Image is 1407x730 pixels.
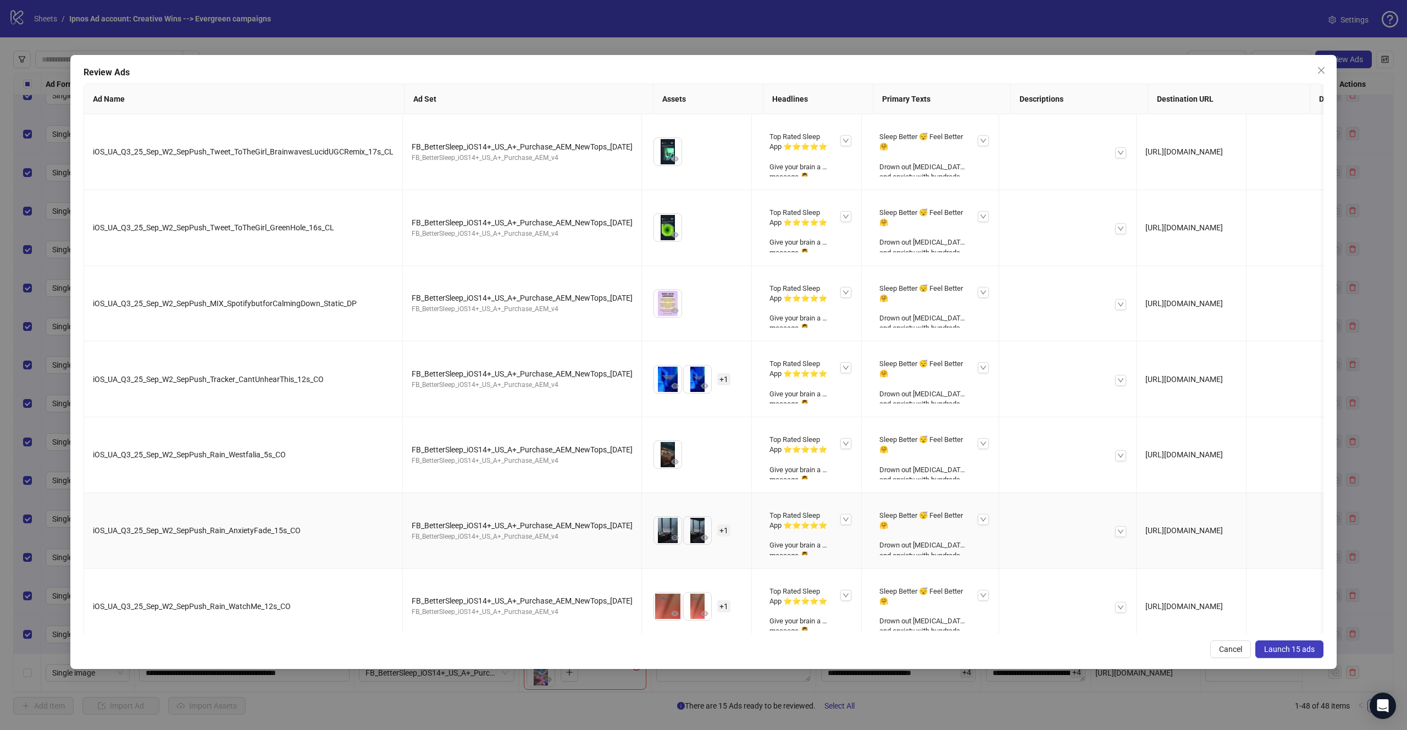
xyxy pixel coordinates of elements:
button: Preview [668,380,682,393]
img: Asset 1 [654,441,682,468]
span: eye [671,534,679,541]
button: Preview [668,607,682,620]
div: Sleep Better 😴 Feel Better 🤗 Drown out [MEDICAL_DATA] and anxiety with hundreds of sounds to fall... [875,279,985,328]
div: FB_BetterSleep_iOS14+_US_A+_Purchase_AEM_v4 [412,304,633,314]
span: eye [701,610,708,617]
span: [URL][DOMAIN_NAME] [1145,450,1223,459]
span: [URL][DOMAIN_NAME] [1145,299,1223,308]
span: [URL][DOMAIN_NAME] [1145,223,1223,232]
span: down [980,592,987,599]
div: Sleep Better 😴 Feel Better 🤗 Drown out [MEDICAL_DATA] and anxiety with hundreds of sounds to fall... [875,430,985,479]
span: eye [701,382,708,390]
div: Sleep Better 😴 Feel Better 🤗 Drown out [MEDICAL_DATA] and anxiety with hundreds of sounds to fall... [875,506,985,555]
div: Review Ads [84,66,1323,79]
span: down [843,364,849,371]
span: down [843,289,849,296]
img: Asset 1 [654,517,682,544]
span: iOS_UA_Q3_25_Sep_W2_SepPush_Rain_WatchMe_12s_CO [93,602,291,611]
span: down [843,592,849,599]
div: FB_BetterSleep_iOS14+_US_A+_Purchase_AEM_v4 [412,532,633,542]
th: Ad Name [84,84,405,114]
span: iOS_UA_Q3_25_Sep_W2_SepPush_Rain_Westfalia_5s_CO [93,450,286,459]
span: Launch 15 ads [1264,645,1315,654]
span: [URL][DOMAIN_NAME] [1145,602,1223,611]
div: Top Rated Sleep App ⭐️⭐️⭐️⭐️⭐️ Give your brain a massage 💆‍♀️ Say goodbye to sleepless nights 💤 S... [765,582,848,631]
div: Top Rated Sleep App ⭐️⭐️⭐️⭐️⭐️ Give your brain a massage 💆‍♀️ Say goodbye to sleepless nights 💤 S... [765,279,848,328]
div: FB_BetterSleep_iOS14+_US_A+_Purchase_AEM_NewTops_[DATE] [412,368,633,380]
span: eye [671,610,679,617]
span: iOS_UA_Q3_25_Sep_W2_SepPush_MIX_SpotifybutforCalmingDown_Static_DP [93,299,357,308]
span: + 1 [717,373,730,385]
th: Descriptions [1011,84,1148,114]
span: + 1 [717,600,730,612]
span: down [843,516,849,523]
span: down [843,440,849,447]
button: Preview [698,380,711,393]
span: down [843,137,849,144]
img: Asset 1 [654,593,682,620]
div: Top Rated Sleep App ⭐️⭐️⭐️⭐️⭐️ Give your brain a massage 💆‍♀️ Say goodbye to sleepless nights 💤 S... [765,355,848,403]
div: FB_BetterSleep_iOS14+_US_A+_Purchase_AEM_NewTops_[DATE] [412,595,633,607]
button: Preview [668,455,682,468]
span: + 1 [717,524,730,537]
span: down [1117,301,1124,308]
span: eye [701,534,708,541]
span: down [980,289,987,296]
span: down [980,364,987,371]
div: FB_BetterSleep_iOS14+_US_A+_Purchase_AEM_NewTops_[DATE] [412,519,633,532]
span: iOS_UA_Q3_25_Sep_W2_SepPush_Rain_AnxietyFade_15s_CO [93,526,301,535]
button: Preview [668,531,682,544]
span: eye [671,155,679,163]
button: Preview [698,531,711,544]
div: Open Intercom Messenger [1370,693,1396,719]
button: Preview [698,607,711,620]
span: down [1117,452,1124,459]
th: Primary Texts [873,84,1011,114]
div: Sleep Better 😴 Feel Better 🤗 Drown out [MEDICAL_DATA] and anxiety with hundreds of sounds to fall... [875,203,985,252]
span: iOS_UA_Q3_25_Sep_W2_SepPush_Tracker_CantUnhearThis_12s_CO [93,375,324,384]
span: down [980,137,987,144]
span: down [843,213,849,220]
span: iOS_UA_Q3_25_Sep_W2_SepPush_Tweet_ToTheGirl_GreenHole_16s_CL [93,223,334,232]
span: eye [671,307,679,314]
div: Top Rated Sleep App ⭐️⭐️⭐️⭐️⭐️ Give your brain a massage 💆‍♀️ Say goodbye to sleepless nights 💤 S... [765,128,848,176]
button: Preview [668,228,682,241]
button: Preview [668,304,682,317]
span: eye [671,231,679,239]
div: FB_BetterSleep_iOS14+_US_A+_Purchase_AEM_NewTops_[DATE] [412,292,633,304]
img: Asset 2 [684,366,711,393]
span: down [1117,225,1124,232]
th: Ad Set [405,84,653,114]
img: Asset 1 [654,290,682,317]
span: down [980,213,987,220]
img: Asset 1 [654,366,682,393]
th: Headlines [763,84,873,114]
div: FB_BetterSleep_iOS14+_US_A+_Purchase_AEM_v4 [412,229,633,239]
th: Destination URL [1148,84,1310,114]
span: Cancel [1219,645,1242,654]
div: FB_BetterSleep_iOS14+_US_A+_Purchase_AEM_v4 [412,607,633,617]
button: Close [1312,62,1330,79]
div: FB_BetterSleep_iOS14+_US_A+_Purchase_AEM_NewTops_[DATE] [412,217,633,229]
img: Asset 2 [684,593,711,620]
span: down [1117,377,1124,384]
div: FB_BetterSleep_iOS14+_US_A+_Purchase_AEM_NewTops_[DATE] [412,141,633,153]
div: FB_BetterSleep_iOS14+_US_A+_Purchase_AEM_NewTops_[DATE] [412,444,633,456]
div: FB_BetterSleep_iOS14+_US_A+_Purchase_AEM_v4 [412,380,633,390]
span: down [1117,528,1124,535]
div: Sleep Better 😴 Feel Better 🤗 Drown out [MEDICAL_DATA] and anxiety with hundreds of sounds to fall... [875,128,985,176]
div: FB_BetterSleep_iOS14+_US_A+_Purchase_AEM_v4 [412,456,633,466]
th: Assets [653,84,763,114]
span: iOS_UA_Q3_25_Sep_W2_SepPush_Tweet_ToTheGirl_BrainwavesLucidUGCRemix_17s_CL [93,147,394,156]
img: Asset 1 [654,214,682,241]
button: Cancel [1210,640,1251,658]
span: [URL][DOMAIN_NAME] [1145,526,1223,535]
span: down [1117,150,1124,156]
div: FB_BetterSleep_iOS14+_US_A+_Purchase_AEM_v4 [412,153,633,163]
button: Launch 15 ads [1255,640,1323,658]
span: down [1117,604,1124,611]
img: Asset 2 [684,517,711,544]
span: down [980,440,987,447]
span: down [980,516,987,523]
div: Sleep Better 😴 Feel Better 🤗 Drown out [MEDICAL_DATA] and anxiety with hundreds of sounds to fall... [875,582,985,631]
